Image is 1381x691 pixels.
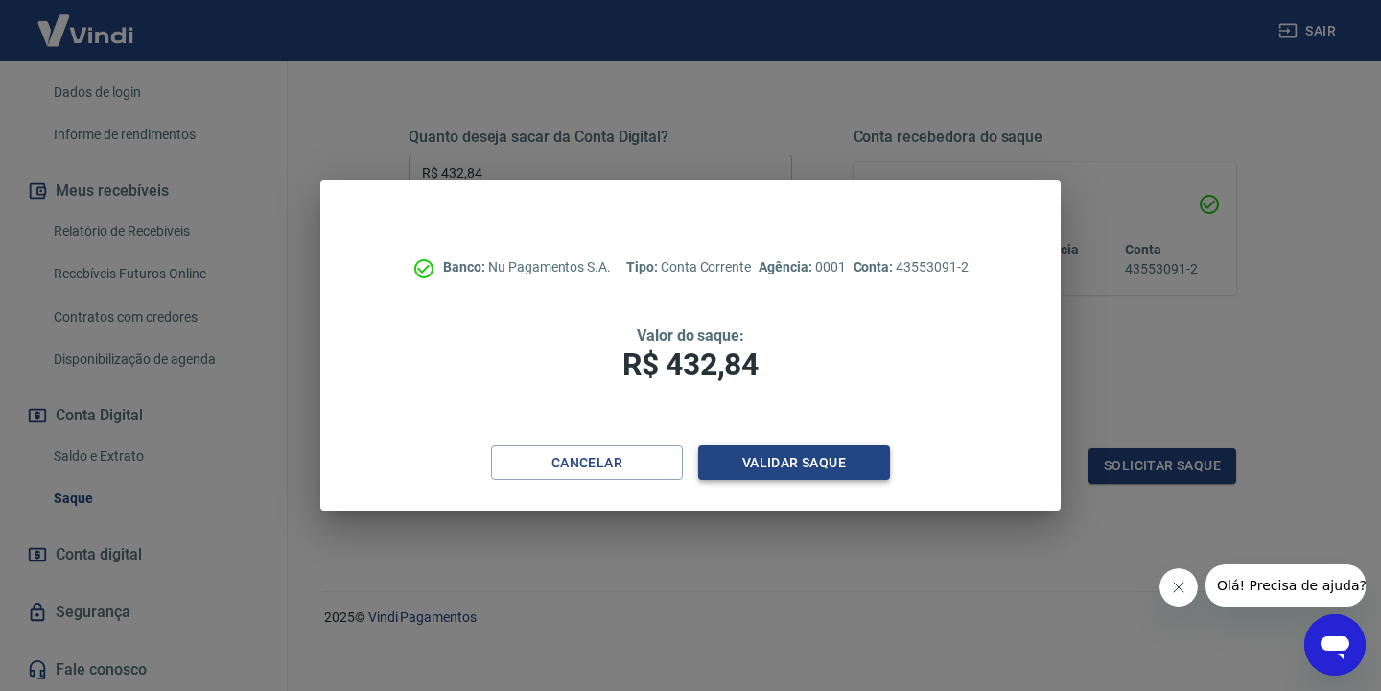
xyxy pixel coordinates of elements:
span: R$ 432,84 [622,346,759,383]
iframe: Mensagem da empresa [1205,564,1366,607]
button: Validar saque [698,445,890,481]
p: 0001 [759,257,845,277]
span: Agência: [759,259,815,274]
span: Banco: [443,259,488,274]
span: Tipo: [626,259,661,274]
p: 43553091-2 [854,257,969,277]
iframe: Botão para abrir a janela de mensagens [1304,614,1366,676]
p: Nu Pagamentos S.A. [443,257,611,277]
span: Olá! Precisa de ajuda? [12,13,161,29]
p: Conta Corrente [626,257,751,277]
span: Valor do saque: [637,326,744,345]
button: Cancelar [491,445,683,481]
iframe: Fechar mensagem [1159,568,1198,607]
span: Conta: [854,259,897,274]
